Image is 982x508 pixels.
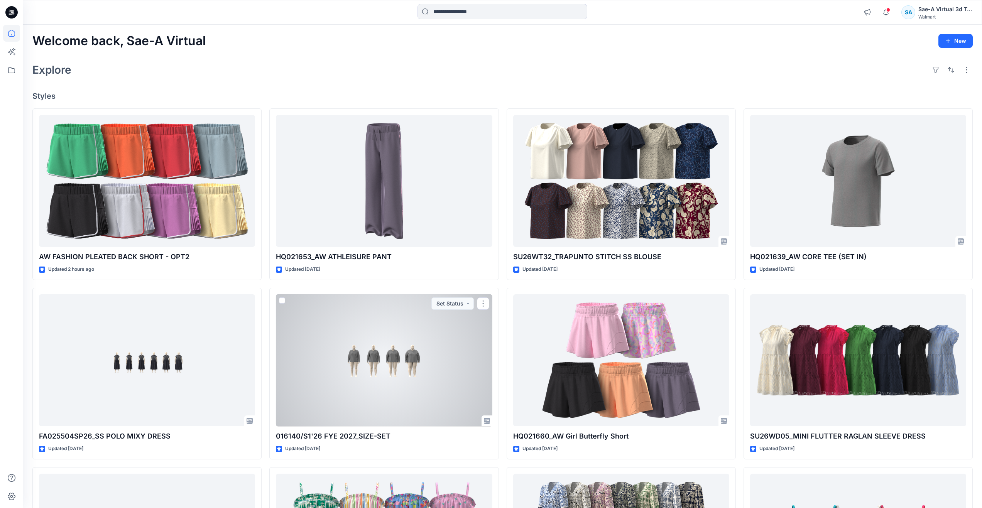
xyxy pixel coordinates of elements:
[759,445,794,453] p: Updated [DATE]
[522,445,558,453] p: Updated [DATE]
[276,251,492,262] p: HQ021653_AW ATHLEISURE PANT
[285,265,320,273] p: Updated [DATE]
[901,5,915,19] div: SA
[39,294,255,427] a: FA025504SP26_SS POLO MIXY DRESS
[513,115,729,247] a: SU26WT32_TRAPUNTO STITCH SS BLOUSE
[513,431,729,442] p: HQ021660_AW Girl Butterfly Short
[48,265,94,273] p: Updated 2 hours ago
[276,431,492,442] p: 016140/S1'26 FYE 2027_SIZE-SET
[285,445,320,453] p: Updated [DATE]
[39,251,255,262] p: AW FASHION PLEATED BACK SHORT - OPT2
[759,265,794,273] p: Updated [DATE]
[918,5,972,14] div: Sae-A Virtual 3d Team
[48,445,83,453] p: Updated [DATE]
[513,294,729,427] a: HQ021660_AW Girl Butterfly Short
[39,115,255,247] a: AW FASHION PLEATED BACK SHORT - OPT2
[32,34,206,48] h2: Welcome back, Sae-A Virtual
[750,251,966,262] p: HQ021639_AW CORE TEE (SET IN)
[39,431,255,442] p: FA025504SP26_SS POLO MIXY DRESS
[938,34,973,48] button: New
[32,64,71,76] h2: Explore
[750,431,966,442] p: SU26WD05_MINI FLUTTER RAGLAN SLEEVE DRESS
[750,294,966,427] a: SU26WD05_MINI FLUTTER RAGLAN SLEEVE DRESS
[513,251,729,262] p: SU26WT32_TRAPUNTO STITCH SS BLOUSE
[276,115,492,247] a: HQ021653_AW ATHLEISURE PANT
[522,265,558,273] p: Updated [DATE]
[750,115,966,247] a: HQ021639_AW CORE TEE (SET IN)
[32,91,973,101] h4: Styles
[276,294,492,427] a: 016140/S1'26 FYE 2027_SIZE-SET
[918,14,972,20] div: Walmart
